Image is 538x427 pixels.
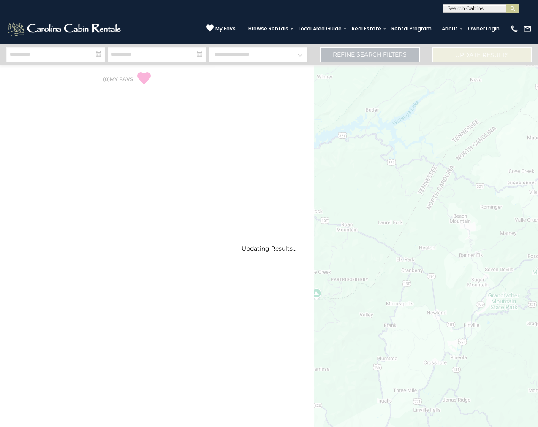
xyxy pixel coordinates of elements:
[510,24,519,33] img: phone-regular-white.png
[244,23,293,35] a: Browse Rentals
[215,25,236,32] span: My Favs
[348,23,386,35] a: Real Estate
[294,23,346,35] a: Local Area Guide
[206,24,236,33] a: My Favs
[464,23,504,35] a: Owner Login
[437,23,462,35] a: About
[6,20,123,37] img: White-1-2.png
[523,24,532,33] img: mail-regular-white.png
[387,23,436,35] a: Rental Program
